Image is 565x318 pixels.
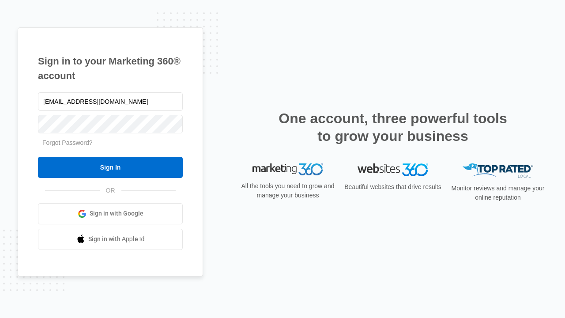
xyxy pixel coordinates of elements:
[38,203,183,224] a: Sign in with Google
[38,92,183,111] input: Email
[276,110,510,145] h2: One account, three powerful tools to grow your business
[42,139,93,146] a: Forgot Password?
[448,184,547,202] p: Monitor reviews and manage your online reputation
[38,157,183,178] input: Sign In
[90,209,143,218] span: Sign in with Google
[38,229,183,250] a: Sign in with Apple Id
[38,54,183,83] h1: Sign in to your Marketing 360® account
[343,182,442,192] p: Beautiful websites that drive results
[100,186,121,195] span: OR
[463,163,533,178] img: Top Rated Local
[88,235,145,244] span: Sign in with Apple Id
[252,163,323,176] img: Marketing 360
[238,182,337,200] p: All the tools you need to grow and manage your business
[358,163,428,176] img: Websites 360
